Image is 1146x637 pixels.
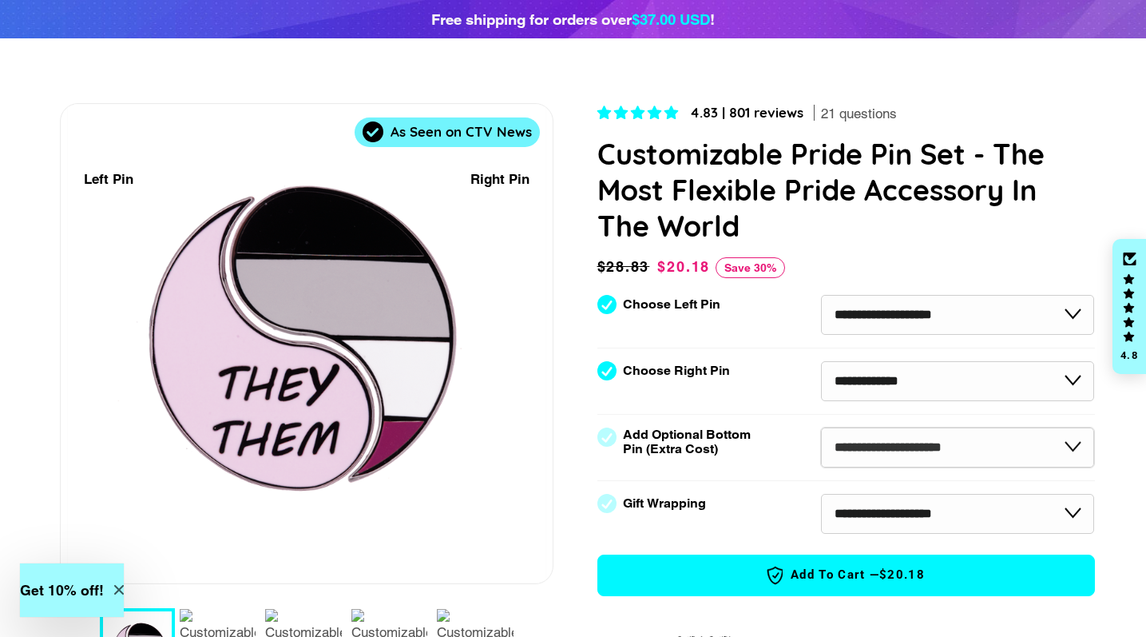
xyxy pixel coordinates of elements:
span: 4.83 stars [597,105,682,121]
div: Free shipping for orders over ! [431,8,715,30]
span: Save 30% [716,257,785,278]
label: Add Optional Bottom Pin (Extra Cost) [623,428,757,456]
label: Choose Right Pin [623,364,730,378]
div: 4.8 [1120,350,1139,360]
div: 1 / 7 [61,104,553,583]
label: Gift Wrapping [623,496,706,511]
button: Add to Cart —$20.18 [597,555,1095,596]
div: Click to open Judge.me floating reviews tab [1112,239,1146,375]
span: $37.00 USD [632,10,710,28]
span: $20.18 [657,258,710,275]
label: Choose Left Pin [623,297,720,312]
h1: Customizable Pride Pin Set - The Most Flexible Pride Accessory In The World [597,136,1095,244]
span: 21 questions [821,105,897,124]
span: $28.83 [597,256,654,278]
span: 4.83 | 801 reviews [690,104,803,121]
div: Right Pin [470,169,529,190]
span: $20.18 [879,567,925,583]
span: Add to Cart — [622,565,1070,586]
